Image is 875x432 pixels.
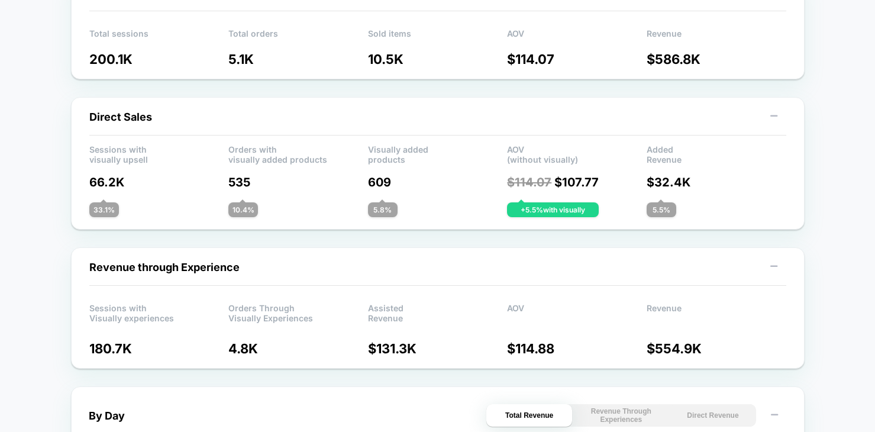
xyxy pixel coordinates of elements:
p: Orders Through Visually Experiences [228,303,368,321]
button: Revenue Through Experiences [578,404,664,427]
p: Sold items [368,28,508,46]
p: Orders with visually added products [228,144,368,162]
p: 180.7K [89,341,229,356]
p: AOV [507,303,647,321]
p: Revenue [647,28,786,46]
p: $ 107.77 [507,175,647,189]
p: Added Revenue [647,144,786,162]
div: 5.8 % [368,202,398,217]
p: $ 114.88 [507,341,647,356]
p: 4.8K [228,341,368,356]
p: AOV (without visually) [507,144,647,162]
div: + 5.5 % with visually [507,202,599,217]
p: 609 [368,175,508,189]
p: Sessions with Visually experiences [89,303,229,321]
p: 5.1K [228,51,368,67]
p: Revenue [647,303,786,321]
p: Visually added products [368,144,508,162]
p: 66.2K [89,175,229,189]
p: 10.5K [368,51,508,67]
span: $ 114.07 [507,175,551,189]
p: 535 [228,175,368,189]
p: Sessions with visually upsell [89,144,229,162]
p: $ 32.4K [647,175,786,189]
p: $ 131.3K [368,341,508,356]
div: 33.1 % [89,202,119,217]
p: AOV [507,28,647,46]
p: 200.1K [89,51,229,67]
div: 5.5 % [647,202,676,217]
span: Revenue through Experience [89,261,240,273]
p: Total sessions [89,28,229,46]
p: $ 554.9K [647,341,786,356]
button: Direct Revenue [670,404,755,427]
div: 10.4 % [228,202,258,217]
p: $ 114.07 [507,51,647,67]
span: Direct Sales [89,111,152,123]
p: Assisted Revenue [368,303,508,321]
p: Total orders [228,28,368,46]
div: By Day [89,410,125,422]
button: Total Revenue [486,404,572,427]
p: $ 586.8K [647,51,786,67]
